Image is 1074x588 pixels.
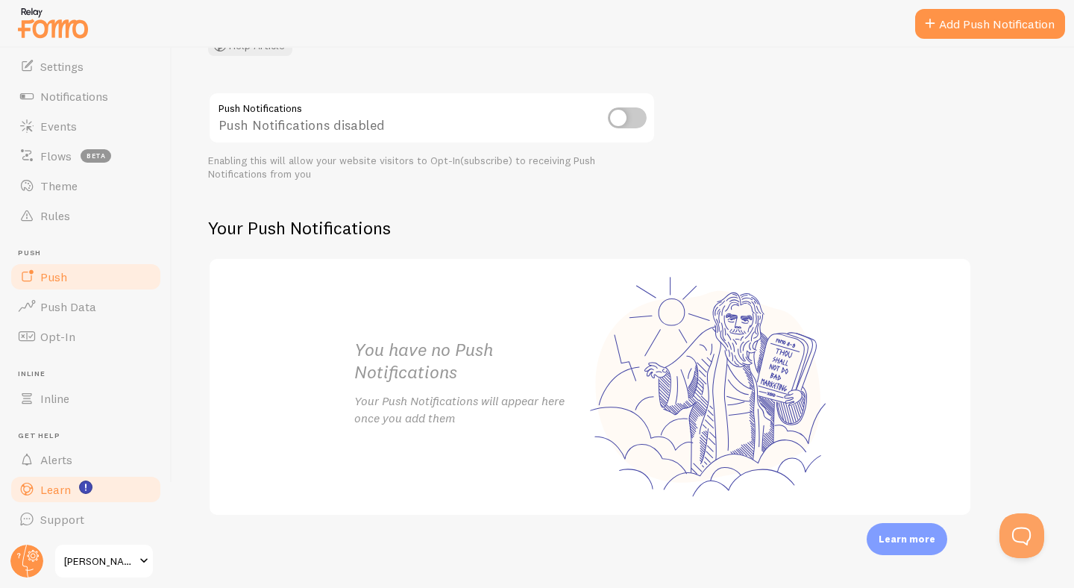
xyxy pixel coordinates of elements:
[9,262,163,292] a: Push
[40,512,84,527] span: Support
[40,299,96,314] span: Push Data
[79,481,92,494] svg: <p>Watch New Feature Tutorials!</p>
[354,338,590,384] h2: You have no Push Notifications
[40,89,108,104] span: Notifications
[999,513,1044,558] iframe: Help Scout Beacon - Open
[40,148,72,163] span: Flows
[208,154,656,181] div: Enabling this will allow your website visitors to Opt-In(subscribe) to receiving Push Notificatio...
[64,552,135,570] span: [PERSON_NAME] Bouquets
[9,111,163,141] a: Events
[40,452,72,467] span: Alerts
[40,178,78,193] span: Theme
[9,81,163,111] a: Notifications
[9,141,163,171] a: Flows beta
[9,171,163,201] a: Theme
[18,431,163,441] span: Get Help
[9,504,163,534] a: Support
[40,482,71,497] span: Learn
[9,51,163,81] a: Settings
[54,543,154,579] a: [PERSON_NAME] Bouquets
[81,149,111,163] span: beta
[867,523,947,555] div: Learn more
[9,445,163,475] a: Alerts
[208,216,972,240] h2: Your Push Notifications
[40,391,69,406] span: Inline
[9,475,163,504] a: Learn
[9,292,163,322] a: Push Data
[9,322,163,351] a: Opt-In
[9,201,163,231] a: Rules
[208,92,656,146] div: Push Notifications disabled
[40,208,70,223] span: Rules
[40,59,84,74] span: Settings
[18,248,163,258] span: Push
[40,119,77,134] span: Events
[18,369,163,379] span: Inline
[354,392,590,427] p: Your Push Notifications will appear here once you add them
[40,269,67,284] span: Push
[16,4,90,42] img: fomo-relay-logo-orange.svg
[879,532,935,546] p: Learn more
[9,384,163,413] a: Inline
[40,329,75,344] span: Opt-In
